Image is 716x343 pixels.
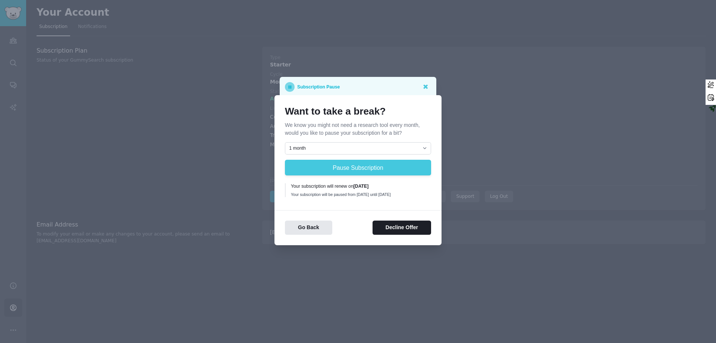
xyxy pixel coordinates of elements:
[285,160,431,175] button: Pause Subscription
[297,82,340,92] p: Subscription Pause
[373,221,431,235] button: Decline Offer
[291,183,426,190] div: Your subscription will renew on
[285,221,332,235] button: Go Back
[285,106,431,118] h1: Want to take a break?
[285,121,431,137] p: We know you might not need a research tool every month, would you like to pause your subscription...
[291,192,426,197] div: Your subscription will be paused from [DATE] until [DATE]
[354,184,369,189] b: [DATE]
